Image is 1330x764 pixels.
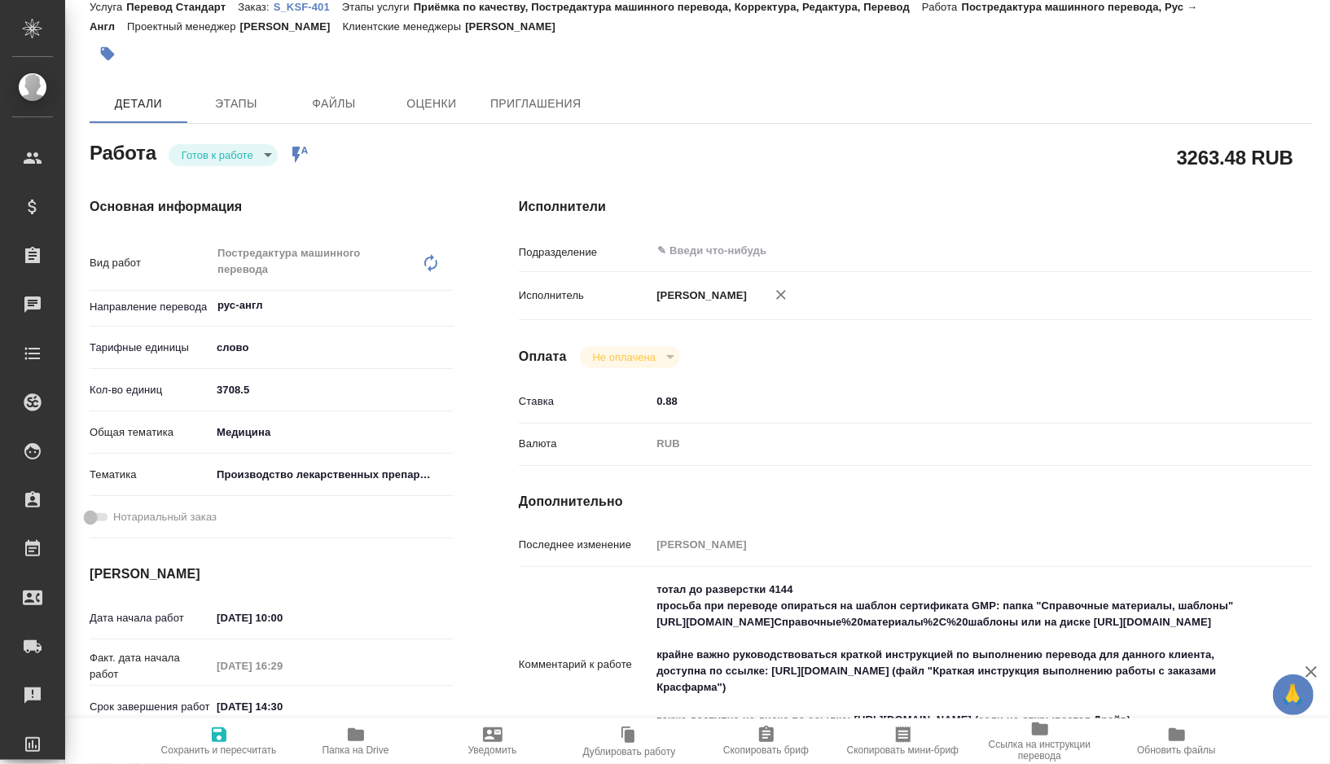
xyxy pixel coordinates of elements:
[519,347,567,367] h4: Оплата
[90,382,211,398] p: Кол-во единиц
[211,334,454,362] div: слово
[90,340,211,356] p: Тарифные единицы
[90,699,211,715] p: Срок завершения работ
[126,1,238,13] p: Перевод Стандарт
[211,378,454,402] input: ✎ Введи что-нибудь
[90,197,454,217] h4: Основная информация
[465,20,568,33] p: [PERSON_NAME]
[274,1,342,13] p: S_KSF-401
[981,739,1099,762] span: Ссылка на инструкции перевода
[698,718,835,764] button: Скопировать бриф
[240,20,343,33] p: [PERSON_NAME]
[972,718,1108,764] button: Ссылка на инструкции перевода
[113,509,217,525] span: Нотариальный заказ
[90,255,211,271] p: Вид работ
[238,1,273,13] p: Заказ:
[90,650,211,683] p: Факт. дата начала работ
[169,144,278,166] div: Готов к работе
[1177,143,1293,171] h2: 3263.48 RUB
[835,718,972,764] button: Скопировать мини-бриф
[519,492,1312,512] h4: Дополнительно
[519,197,1312,217] h4: Исполнители
[393,94,471,114] span: Оценки
[519,436,651,452] p: Валюта
[519,288,651,304] p: Исполнитель
[90,36,125,72] button: Добавить тэг
[445,304,448,307] button: Open
[177,148,258,162] button: Готов к работе
[468,744,517,756] span: Уведомить
[580,346,680,368] div: Готов к работе
[424,718,561,764] button: Уведомить
[847,744,959,756] span: Скопировать мини-бриф
[763,277,799,313] button: Удалить исполнителя
[519,244,651,261] p: Подразделение
[1273,674,1314,715] button: 🙏
[90,299,211,315] p: Направление перевода
[342,1,414,13] p: Этапы услуги
[323,744,389,756] span: Папка на Drive
[490,94,582,114] span: Приглашения
[519,537,651,553] p: Последнее изменение
[295,94,373,114] span: Файлы
[1280,678,1307,712] span: 🙏
[723,744,809,756] span: Скопировать бриф
[1108,718,1245,764] button: Обновить файлы
[211,695,353,718] input: ✎ Введи что-нибудь
[99,94,178,114] span: Детали
[561,718,698,764] button: Дублировать работу
[343,20,466,33] p: Клиентские менеджеры
[583,746,676,757] span: Дублировать работу
[211,461,454,489] div: Производство лекарственных препаратов
[651,533,1246,556] input: Пустое поле
[161,744,277,756] span: Сохранить и пересчитать
[90,610,211,626] p: Дата начала работ
[211,419,454,446] div: Медицина
[151,718,288,764] button: Сохранить и пересчитать
[414,1,922,13] p: Приёмка по качеству, Постредактура машинного перевода, Корректура, Редактура, Перевод
[519,393,651,410] p: Ставка
[651,288,747,304] p: [PERSON_NAME]
[922,1,962,13] p: Работа
[1137,744,1216,756] span: Обновить файлы
[90,1,126,13] p: Услуга
[288,718,424,764] button: Папка на Drive
[211,654,353,678] input: Пустое поле
[90,467,211,483] p: Тематика
[651,430,1246,458] div: RUB
[90,137,156,166] h2: Работа
[1237,249,1240,252] button: Open
[90,424,211,441] p: Общая тематика
[197,94,275,114] span: Этапы
[588,350,661,364] button: Не оплачена
[656,241,1187,261] input: ✎ Введи что-нибудь
[127,20,239,33] p: Проектный менеджер
[651,576,1246,750] textarea: тотал до разверстки 4144 просьба при переводе опираться на шаблон сертификата GMP: папка "Справоч...
[651,389,1246,413] input: ✎ Введи что-нибудь
[90,564,454,584] h4: [PERSON_NAME]
[211,606,353,630] input: ✎ Введи что-нибудь
[519,656,651,673] p: Комментарий к работе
